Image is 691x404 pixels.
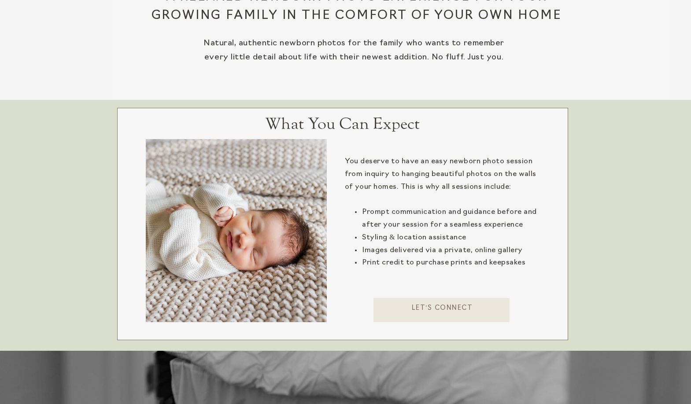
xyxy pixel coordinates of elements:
[345,155,539,193] div: You deserve to have an easy newborn photo session from inquiry to hanging beautiful photos on the...
[201,37,507,87] p: Natural, authentic newborn photos for the family who wants to remember every little detail about ...
[373,304,511,322] a: Let's connect
[362,257,539,269] li: Print credit to purchase prints and keepsakes
[362,244,539,257] li: Images delivered via a private, online gallery
[362,206,539,231] li: Prompt communication and guidance before and after your session for a seamless experience
[362,231,539,244] li: Styling & location assistance
[223,115,462,140] h2: What You Can Expect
